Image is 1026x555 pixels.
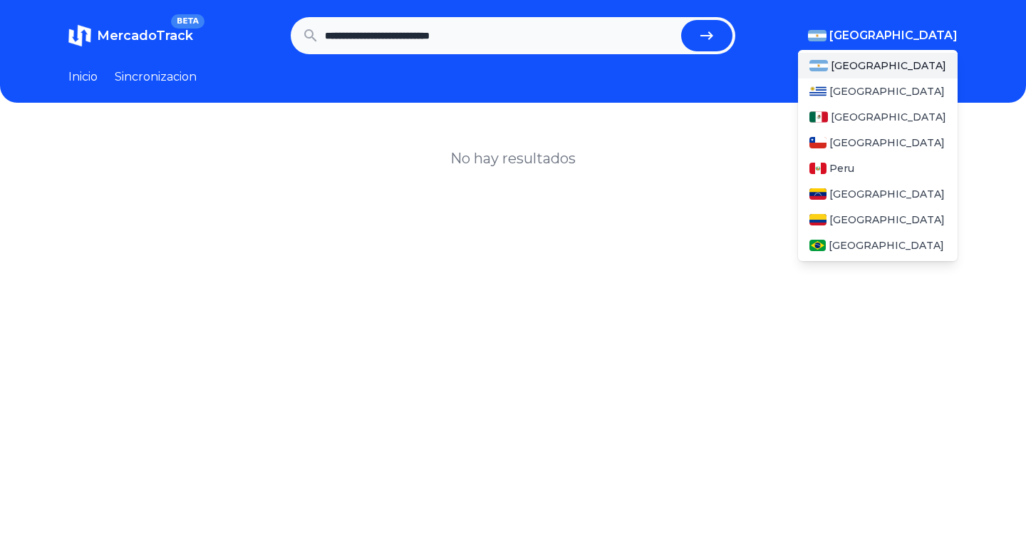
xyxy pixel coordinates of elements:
h1: No hay resultados [450,148,576,168]
a: Inicio [68,68,98,86]
span: Peru [829,161,854,175]
span: [GEOGRAPHIC_DATA] [829,27,958,44]
img: Peru [809,163,826,174]
span: [GEOGRAPHIC_DATA] [831,58,946,73]
img: Colombia [809,214,826,225]
img: Argentina [809,60,828,71]
img: Brasil [809,240,826,251]
a: Argentina[GEOGRAPHIC_DATA] [798,53,958,78]
span: [GEOGRAPHIC_DATA] [829,213,945,227]
span: [GEOGRAPHIC_DATA] [829,136,945,150]
span: [GEOGRAPHIC_DATA] [829,84,945,98]
a: Colombia[GEOGRAPHIC_DATA] [798,207,958,233]
a: Sincronizacion [115,68,197,86]
a: MercadoTrackBETA [68,24,193,47]
a: Chile[GEOGRAPHIC_DATA] [798,130,958,156]
img: Uruguay [809,86,826,97]
a: Venezuela[GEOGRAPHIC_DATA] [798,181,958,207]
button: [GEOGRAPHIC_DATA] [808,27,958,44]
a: PeruPeru [798,156,958,181]
img: Argentina [808,30,826,41]
img: Chile [809,137,826,148]
span: MercadoTrack [97,28,193,44]
a: Uruguay[GEOGRAPHIC_DATA] [798,78,958,104]
a: Mexico[GEOGRAPHIC_DATA] [798,104,958,130]
img: Venezuela [809,188,826,200]
span: [GEOGRAPHIC_DATA] [831,110,946,124]
span: BETA [171,14,204,29]
span: [GEOGRAPHIC_DATA] [829,238,944,253]
a: Brasil[GEOGRAPHIC_DATA] [798,233,958,258]
span: [GEOGRAPHIC_DATA] [829,187,945,201]
img: Mexico [809,111,828,123]
img: MercadoTrack [68,24,91,47]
